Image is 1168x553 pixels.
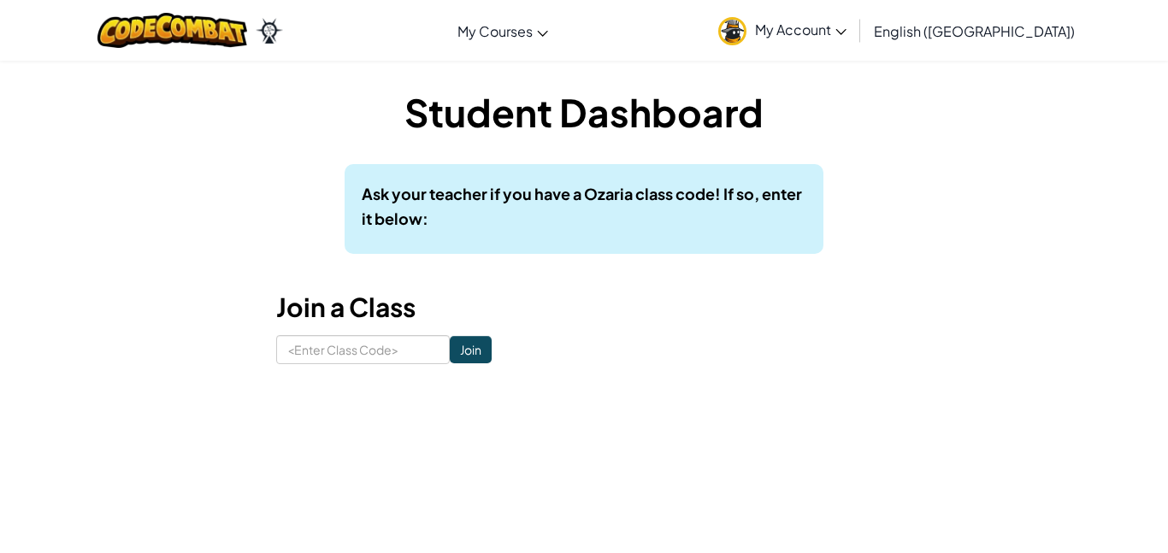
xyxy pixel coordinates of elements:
a: English ([GEOGRAPHIC_DATA]) [865,8,1083,54]
input: Join [450,336,492,363]
img: CodeCombat logo [97,13,247,48]
a: My Courses [449,8,557,54]
input: <Enter Class Code> [276,335,450,364]
span: My Courses [457,22,533,40]
h3: Join a Class [276,288,892,327]
span: My Account [755,21,847,38]
a: My Account [710,3,855,57]
h1: Student Dashboard [276,85,892,138]
b: Ask your teacher if you have a Ozaria class code! If so, enter it below: [362,184,802,228]
span: English ([GEOGRAPHIC_DATA]) [874,22,1075,40]
img: Ozaria [256,18,283,44]
img: avatar [718,17,746,45]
